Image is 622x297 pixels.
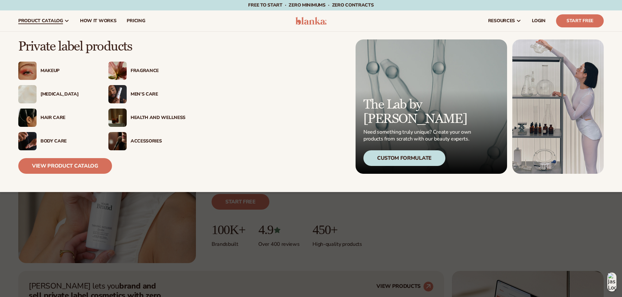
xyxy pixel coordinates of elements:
[127,18,145,23] span: pricing
[108,109,185,127] a: Candles and incense on table. Health And Wellness
[131,92,185,97] div: Men’s Care
[527,10,551,31] a: LOGIN
[40,68,95,74] div: Makeup
[483,10,527,31] a: resources
[18,132,95,150] a: Male hand applying moisturizer. Body Care
[363,97,473,126] p: The Lab by [PERSON_NAME]
[108,109,127,127] img: Candles and incense on table.
[18,18,63,23] span: product catalog
[108,132,127,150] img: Female with makeup brush.
[108,62,127,80] img: Pink blooming flower.
[532,18,546,23] span: LOGIN
[512,39,604,174] img: Female in lab with equipment.
[40,92,95,97] div: [MEDICAL_DATA]
[13,10,75,31] a: product catalog
[556,14,604,27] a: Start Free
[488,18,515,23] span: resources
[108,85,127,103] img: Male holding moisturizer bottle.
[295,17,327,25] img: logo
[18,85,37,103] img: Cream moisturizer swatch.
[40,139,95,144] div: Body Care
[18,62,95,80] a: Female with glitter eye makeup. Makeup
[131,139,185,144] div: Accessories
[108,85,185,103] a: Male holding moisturizer bottle. Men’s Care
[18,109,37,127] img: Female hair pulled back with clips.
[121,10,150,31] a: pricing
[131,68,185,74] div: Fragrance
[363,150,445,166] div: Custom Formulate
[18,39,185,54] p: Private label products
[363,129,473,142] p: Need something truly unique? Create your own products from scratch with our beauty experts.
[40,115,95,121] div: Hair Care
[18,85,95,103] a: Cream moisturizer swatch. [MEDICAL_DATA]
[75,10,122,31] a: How It Works
[80,18,117,23] span: How It Works
[18,109,95,127] a: Female hair pulled back with clips. Hair Care
[248,2,374,8] span: Free to start · ZERO minimums · ZERO contracts
[108,132,185,150] a: Female with makeup brush. Accessories
[18,132,37,150] img: Male hand applying moisturizer.
[356,39,507,174] a: Microscopic product formula. The Lab by [PERSON_NAME] Need something truly unique? Create your ow...
[18,158,112,174] a: View Product Catalog
[131,115,185,121] div: Health And Wellness
[18,62,37,80] img: Female with glitter eye makeup.
[108,62,185,80] a: Pink blooming flower. Fragrance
